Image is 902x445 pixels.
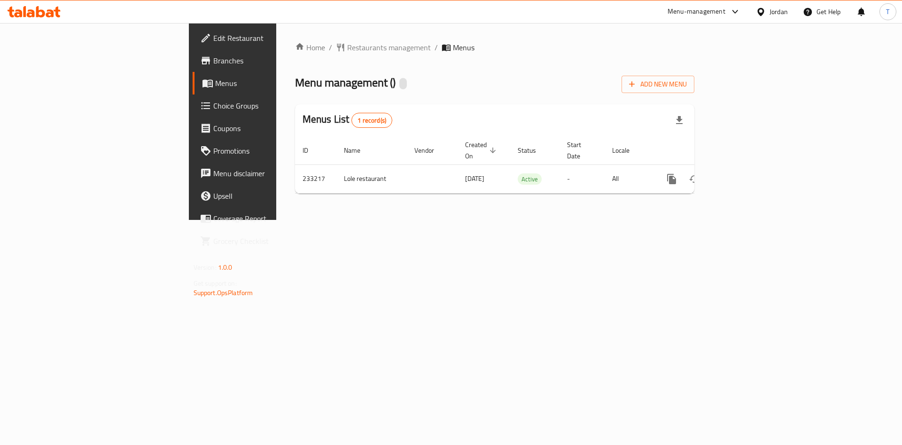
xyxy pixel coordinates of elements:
[653,136,758,165] th: Actions
[336,42,431,53] a: Restaurants management
[213,168,332,179] span: Menu disclaimer
[518,173,542,185] div: Active
[622,76,694,93] button: Add New Menu
[303,112,392,128] h2: Menus List
[295,42,695,53] nav: breadcrumb
[612,145,642,156] span: Locale
[605,164,653,193] td: All
[194,261,217,273] span: Version:
[683,168,706,190] button: Change Status
[193,230,340,252] a: Grocery Checklist
[213,213,332,224] span: Coverage Report
[886,7,889,17] span: T
[352,116,392,125] span: 1 record(s)
[295,72,396,93] span: Menu management ( )
[770,7,788,17] div: Jordan
[465,139,499,162] span: Created On
[194,277,237,289] span: Get support on:
[193,207,340,230] a: Coverage Report
[435,42,438,53] li: /
[344,145,373,156] span: Name
[668,109,691,132] div: Export file
[213,123,332,134] span: Coupons
[213,55,332,66] span: Branches
[213,145,332,156] span: Promotions
[218,261,233,273] span: 1.0.0
[347,42,431,53] span: Restaurants management
[414,145,446,156] span: Vendor
[668,6,725,17] div: Menu-management
[193,49,340,72] a: Branches
[213,190,332,202] span: Upsell
[193,185,340,207] a: Upsell
[518,145,548,156] span: Status
[453,42,474,53] span: Menus
[193,117,340,140] a: Coupons
[518,174,542,185] span: Active
[567,139,593,162] span: Start Date
[629,78,687,90] span: Add New Menu
[295,136,758,194] table: enhanced table
[194,287,253,299] a: Support.OpsPlatform
[336,164,407,193] td: Lole restaurant
[213,235,332,247] span: Grocery Checklist
[193,94,340,117] a: Choice Groups
[465,172,484,185] span: [DATE]
[560,164,605,193] td: -
[193,140,340,162] a: Promotions
[213,100,332,111] span: Choice Groups
[351,113,392,128] div: Total records count
[193,72,340,94] a: Menus
[213,32,332,44] span: Edit Restaurant
[193,27,340,49] a: Edit Restaurant
[303,145,320,156] span: ID
[193,162,340,185] a: Menu disclaimer
[661,168,683,190] button: more
[215,78,332,89] span: Menus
